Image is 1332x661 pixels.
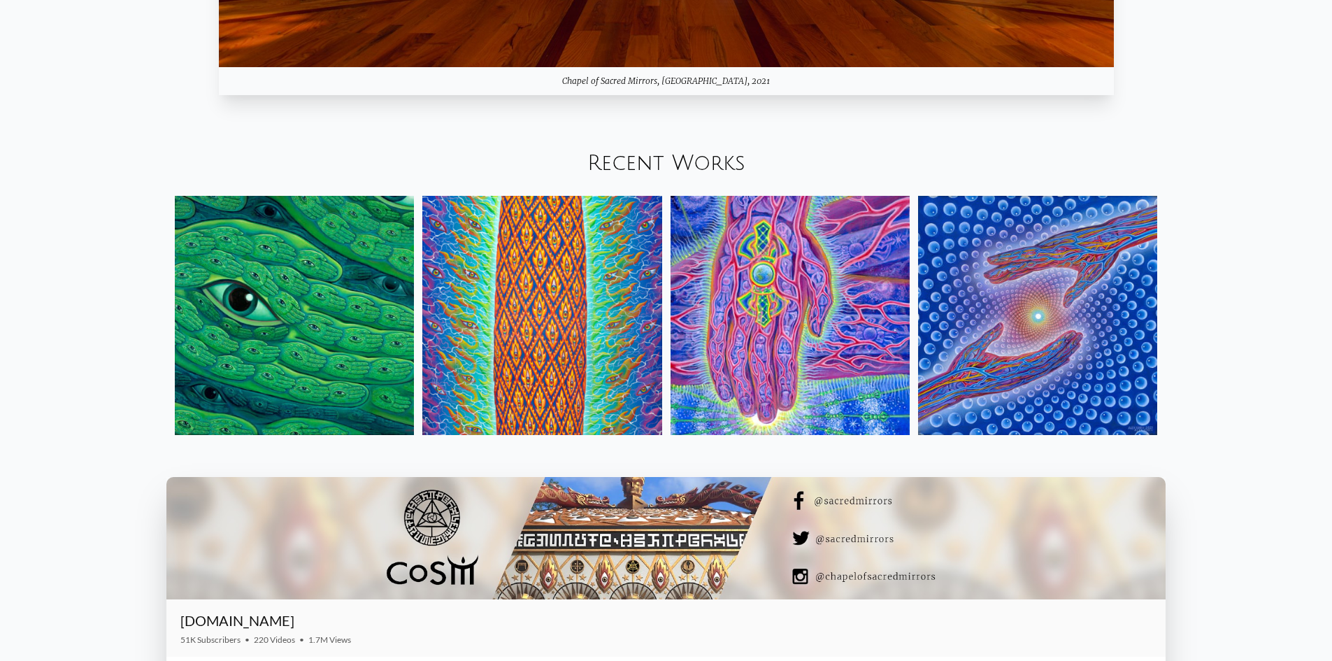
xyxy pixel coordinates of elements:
div: Chapel of Sacred Mirrors, [GEOGRAPHIC_DATA], 2021 [219,67,1114,95]
a: [DOMAIN_NAME] [180,612,294,629]
iframe: Subscribe to CoSM.TV on YouTube [1070,618,1152,634]
span: • [299,634,304,645]
span: 1.7M Views [308,634,351,645]
a: Recent Works [587,152,745,175]
span: 220 Videos [254,634,295,645]
span: 51K Subscribers [180,634,241,645]
span: • [245,634,250,645]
